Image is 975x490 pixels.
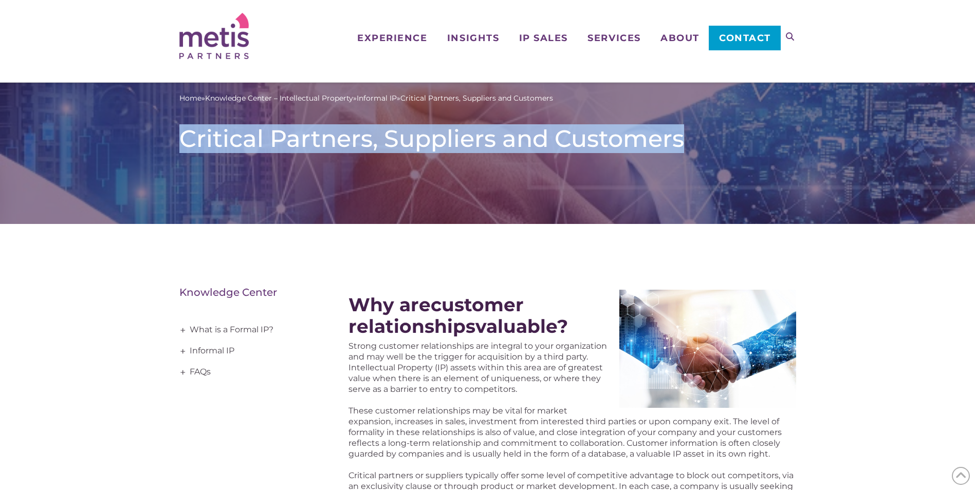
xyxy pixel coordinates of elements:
[179,286,277,298] a: Knowledge Center
[348,293,524,337] span: customer relationships
[348,341,607,394] span: Strong customer relationships are integral to your organization and may well be the trigger for a...
[400,93,553,104] span: Critical Partners, Suppliers and Customers
[177,320,189,341] span: +
[179,362,318,383] a: FAQs
[447,33,499,43] span: Insights
[179,93,553,104] span: » » »
[179,341,318,362] a: Informal IP
[179,124,796,153] h1: Critical Partners, Suppliers and Customers
[619,290,796,408] img: Metis Partners - Intellectual Property Strategy Advisor
[179,93,201,104] a: Home
[177,341,189,362] span: +
[205,93,353,104] a: Knowledge Center – Intellectual Property
[587,33,640,43] span: Services
[177,362,189,383] span: +
[357,93,397,104] a: Informal IP
[357,33,427,43] span: Experience
[719,33,771,43] span: Contact
[475,315,568,337] span: valuable?
[709,26,780,50] a: Contact
[179,13,249,59] img: Metis Partners
[660,33,700,43] span: About
[348,406,782,459] span: These customer relationships may be vital for market expansion, increases in sales, investment fr...
[519,33,568,43] span: IP Sales
[952,467,970,485] span: Back to Top
[348,293,431,316] span: Why are
[179,319,318,341] a: What is a Formal IP?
